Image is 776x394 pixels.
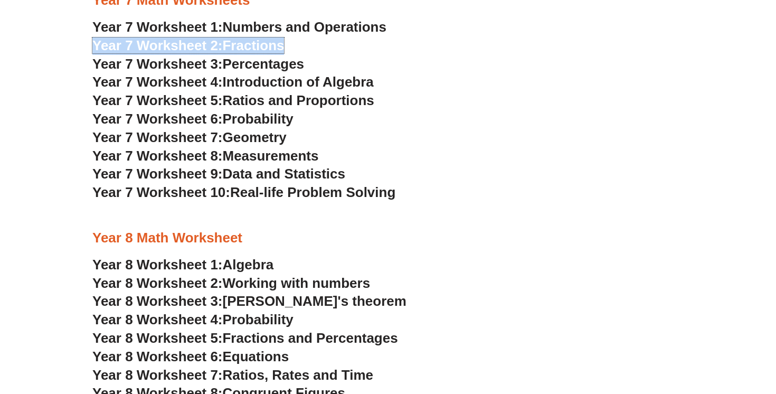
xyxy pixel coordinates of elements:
[223,275,371,291] span: Working with numbers
[92,56,304,72] a: Year 7 Worksheet 3:Percentages
[92,37,284,53] a: Year 7 Worksheet 2:Fractions
[92,92,223,108] span: Year 7 Worksheet 5:
[223,293,406,309] span: [PERSON_NAME]'s theorem
[92,148,318,164] a: Year 7 Worksheet 8:Measurements
[92,367,373,383] a: Year 8 Worksheet 7:Ratios, Rates and Time
[92,229,684,247] h3: Year 8 Math Worksheet
[92,92,374,108] a: Year 7 Worksheet 5:Ratios and Proportions
[92,349,289,364] a: Year 8 Worksheet 6:Equations
[92,148,223,164] span: Year 7 Worksheet 8:
[595,275,776,394] iframe: Chat Widget
[223,56,305,72] span: Percentages
[223,37,285,53] span: Fractions
[223,257,274,273] span: Algebra
[92,184,395,200] a: Year 7 Worksheet 10:Real-life Problem Solving
[92,129,223,145] span: Year 7 Worksheet 7:
[92,257,273,273] a: Year 8 Worksheet 1:Algebra
[223,19,386,35] span: Numbers and Operations
[92,19,386,35] a: Year 7 Worksheet 1:Numbers and Operations
[223,330,398,346] span: Fractions and Percentages
[223,367,373,383] span: Ratios, Rates and Time
[92,111,223,127] span: Year 7 Worksheet 6:
[223,111,294,127] span: Probability
[92,19,223,35] span: Year 7 Worksheet 1:
[92,74,223,90] span: Year 7 Worksheet 4:
[92,293,223,309] span: Year 8 Worksheet 3:
[92,330,223,346] span: Year 8 Worksheet 5:
[92,257,223,273] span: Year 8 Worksheet 1:
[223,92,374,108] span: Ratios and Proportions
[92,349,223,364] span: Year 8 Worksheet 6:
[223,148,319,164] span: Measurements
[92,275,223,291] span: Year 8 Worksheet 2:
[230,184,395,200] span: Real-life Problem Solving
[223,312,294,327] span: Probability
[223,74,374,90] span: Introduction of Algebra
[92,184,230,200] span: Year 7 Worksheet 10:
[223,129,287,145] span: Geometry
[92,56,223,72] span: Year 7 Worksheet 3:
[92,312,294,327] a: Year 8 Worksheet 4:Probability
[223,349,289,364] span: Equations
[92,166,223,182] span: Year 7 Worksheet 9:
[92,312,223,327] span: Year 8 Worksheet 4:
[223,166,346,182] span: Data and Statistics
[92,367,223,383] span: Year 8 Worksheet 7:
[92,37,223,53] span: Year 7 Worksheet 2:
[92,74,374,90] a: Year 7 Worksheet 4:Introduction of Algebra
[92,129,287,145] a: Year 7 Worksheet 7:Geometry
[92,293,406,309] a: Year 8 Worksheet 3:[PERSON_NAME]'s theorem
[92,111,294,127] a: Year 7 Worksheet 6:Probability
[92,275,370,291] a: Year 8 Worksheet 2:Working with numbers
[92,330,398,346] a: Year 8 Worksheet 5:Fractions and Percentages
[92,166,345,182] a: Year 7 Worksheet 9:Data and Statistics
